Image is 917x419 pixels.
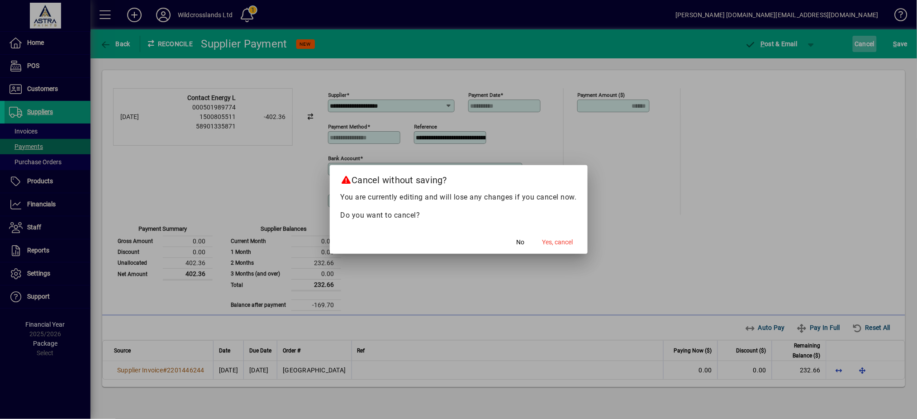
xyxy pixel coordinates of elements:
button: No [506,234,535,250]
h2: Cancel without saving? [330,165,588,191]
span: Yes, cancel [542,238,573,247]
span: No [517,238,525,247]
button: Yes, cancel [539,234,577,250]
p: Do you want to cancel? [341,210,577,221]
p: You are currently editing and will lose any changes if you cancel now. [341,192,577,203]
